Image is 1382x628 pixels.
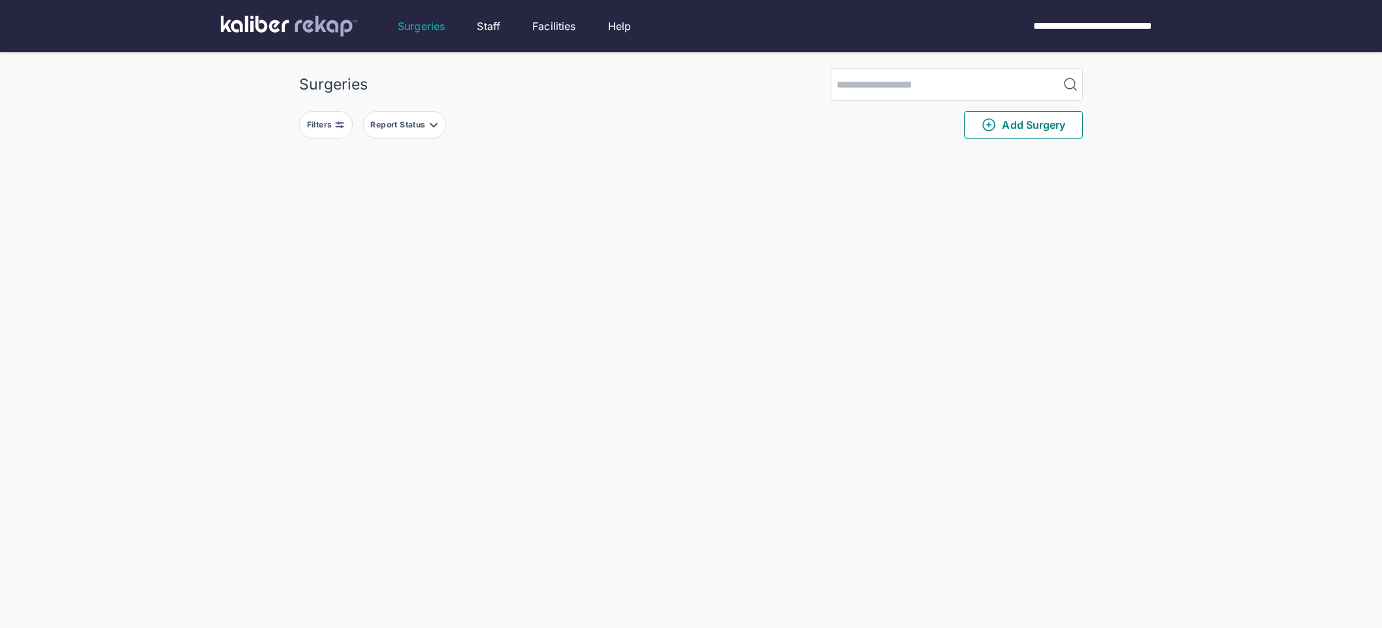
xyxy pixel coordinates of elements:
[477,18,500,34] a: Staff
[398,18,445,34] a: Surgeries
[981,117,1065,133] span: Add Surgery
[307,120,335,130] div: Filters
[532,18,576,34] a: Facilities
[363,111,446,139] button: Report Status
[334,120,345,130] img: faders-horizontal-grey.d550dbda.svg
[964,111,1083,139] button: Add Surgery
[1063,76,1078,92] img: MagnifyingGlass.1dc66aab.svg
[608,18,632,34] a: Help
[299,111,353,139] button: Filters
[428,120,439,130] img: filter-caret-down-grey.b3560631.svg
[981,117,997,133] img: PlusCircleGreen.5fd88d77.svg
[221,16,357,37] img: kaliber labs logo
[370,120,428,130] div: Report Status
[299,75,368,93] div: Surgeries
